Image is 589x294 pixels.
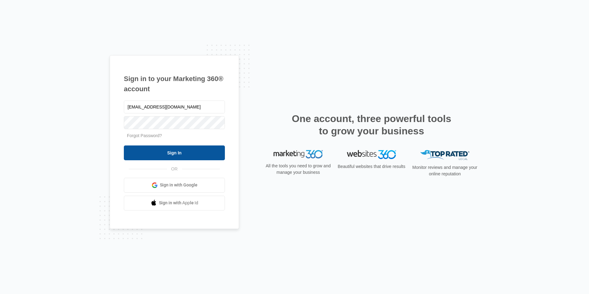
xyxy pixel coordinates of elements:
p: Monitor reviews and manage your online reputation [410,164,479,177]
p: All the tools you need to grow and manage your business [264,163,333,176]
h1: Sign in to your Marketing 360® account [124,74,225,94]
img: Marketing 360 [274,150,323,159]
img: Websites 360 [347,150,396,159]
img: Top Rated Local [420,150,469,160]
a: Sign in with Google [124,178,225,193]
span: Sign in with Apple Id [159,200,198,206]
a: Sign in with Apple Id [124,196,225,210]
a: Forgot Password? [127,133,162,138]
span: Sign in with Google [160,182,197,188]
input: Email [124,100,225,113]
h2: One account, three powerful tools to grow your business [290,112,453,137]
input: Sign In [124,145,225,160]
span: OR [167,166,182,172]
p: Beautiful websites that drive results [337,163,406,170]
